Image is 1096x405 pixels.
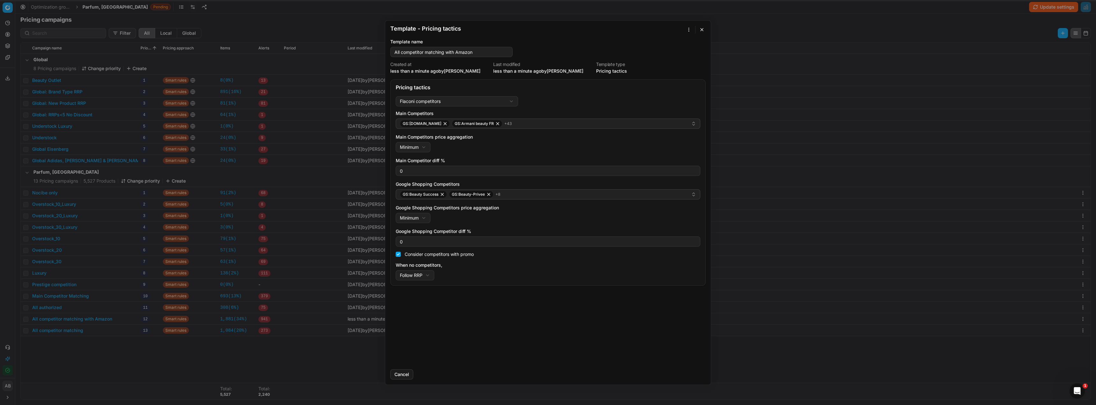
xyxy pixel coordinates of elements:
label: Main Competitor diff % [396,157,700,164]
button: GS:Beauty SuccessGS:Beauty-Privee+8 [396,189,700,199]
span: Pricing tactics [596,68,627,74]
dt: Last modified [493,62,583,67]
dt: Created at [390,62,480,67]
iframe: Intercom live chat [1070,383,1085,399]
span: GS:Beauty Success [403,192,438,197]
label: Main Competitors [396,110,700,117]
span: less than a minute ago by [PERSON_NAME] [390,68,480,74]
span: GS:Armani beauty FR [455,121,494,126]
h2: Template - Pricing tactics [390,26,461,32]
label: When no competitors, [396,262,700,268]
div: Flaconi competitors [400,98,441,105]
label: Template name [390,39,513,45]
span: less than a minute ago by [PERSON_NAME] [493,68,583,74]
button: GS:[DOMAIN_NAME]GS:Armani beauty FR+43 [396,119,700,129]
span: 1 [1083,383,1088,388]
button: Cancel [390,369,413,379]
span: + 8 [495,192,500,197]
label: Consider competitors with promo [405,252,474,257]
label: Google Shopping Competitors [396,181,700,187]
span: GS:[DOMAIN_NAME] [403,121,441,126]
dt: Template type [596,62,627,67]
label: Main Competitors price aggregation [396,134,700,140]
label: Google Shopping Competitors price aggregation [396,205,700,211]
span: + 43 [504,121,512,126]
div: Pricing tactics [396,85,700,90]
span: GS:Beauty-Privee [452,192,485,197]
label: Google Shopping Competitor diff % [396,228,700,235]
